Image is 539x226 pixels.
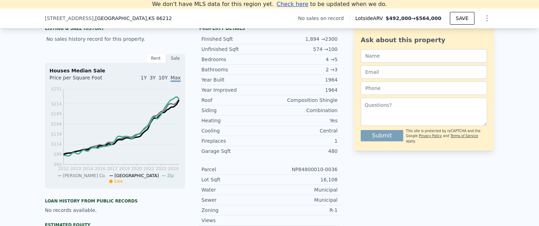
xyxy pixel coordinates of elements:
div: 16,108 [269,176,338,183]
div: Roof [201,97,269,104]
tspan: $114 [51,142,62,147]
div: Property details [199,26,340,31]
div: LISTING & SALE HISTORY [45,26,185,33]
div: Views [201,217,269,224]
tspan: $64 [54,162,62,167]
span: $492,000 [386,15,412,21]
div: Garage Sqft [201,148,269,155]
span: 3Y [149,75,155,80]
div: 574 → 100 [269,46,338,53]
div: 480 [269,148,338,155]
a: Privacy Policy [419,134,442,138]
span: Max [171,75,181,82]
span: , [GEOGRAPHIC_DATA] [94,15,172,22]
div: Sewer [201,196,269,204]
div: Central [269,127,338,134]
span: 1Y [141,75,147,80]
tspan: 2020 [131,166,142,171]
tspan: 2013 [70,166,81,171]
div: Loan history from public records [45,198,185,204]
div: 1 [269,137,338,144]
input: Name [361,49,487,63]
span: 10Y [159,75,168,80]
tspan: $139 [51,132,62,137]
tspan: 2019 [119,166,130,171]
div: Finished Sqft [201,35,269,43]
span: Zip [167,173,174,178]
div: 1964 [269,76,338,83]
span: , KS 66212 [147,15,172,21]
tspan: 2012 [58,166,69,171]
div: Ask about this property [361,35,487,45]
input: Phone [361,82,487,95]
div: Parcel [201,166,269,173]
button: Show Options [480,11,494,25]
tspan: 2023 [156,166,167,171]
div: Unfinished Sqft [201,46,269,53]
div: Lot Sqft [201,176,269,183]
div: Price per Square Foot [49,74,115,85]
div: Composition Shingle [269,97,338,104]
div: Zoning [201,207,269,214]
tspan: $251 [51,86,62,91]
div: Bathrooms [201,66,269,73]
tspan: $164 [51,122,62,127]
span: → [386,15,441,22]
div: 1,894 → 2300 [269,35,338,43]
span: Lotside ARV [355,15,386,22]
a: Terms of Service [450,134,478,138]
span: Sale [114,179,123,184]
div: Cooling [201,127,269,134]
span: [GEOGRAPHIC_DATA] [114,173,159,178]
div: R-1 [269,207,338,214]
div: No records available. [45,207,185,214]
div: Yes [269,117,338,124]
tspan: 2016 [95,166,106,171]
span: [PERSON_NAME] Co. [63,173,106,178]
div: Bedrooms [201,56,269,63]
div: 1964 [269,86,338,93]
span: [STREET_ADDRESS] [45,15,94,22]
div: Year Built [201,76,269,83]
div: 2 → 3 [269,66,338,73]
div: No sales on record [298,15,349,22]
span: $564,000 [415,15,441,21]
button: SAVE [450,12,474,25]
div: Houses Median Sale [49,67,181,74]
div: Fireplaces [201,137,269,144]
div: Siding [201,107,269,114]
tspan: 2024 [168,166,179,171]
div: Water [201,186,269,193]
div: Sale [166,54,185,63]
tspan: $89 [54,152,62,157]
button: Submit [361,130,403,141]
div: This site is protected by reCAPTCHA and the Google and apply. [406,129,487,144]
tspan: 2022 [144,166,154,171]
div: Municipal [269,186,338,193]
tspan: 2014 [82,166,93,171]
tspan: $189 [51,111,62,116]
div: Combination [269,107,338,114]
tspan: $214 [51,102,62,106]
input: Email [361,65,487,79]
tspan: 2017 [107,166,118,171]
div: Heating [201,117,269,124]
div: Year Improved [201,86,269,93]
div: Rent [146,54,166,63]
div: No sales history record for this property. [45,33,185,45]
div: 4 → 5 [269,56,338,63]
div: NP84800010-0036 [269,166,338,173]
span: Check here [277,1,308,7]
div: Municipal [269,196,338,204]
